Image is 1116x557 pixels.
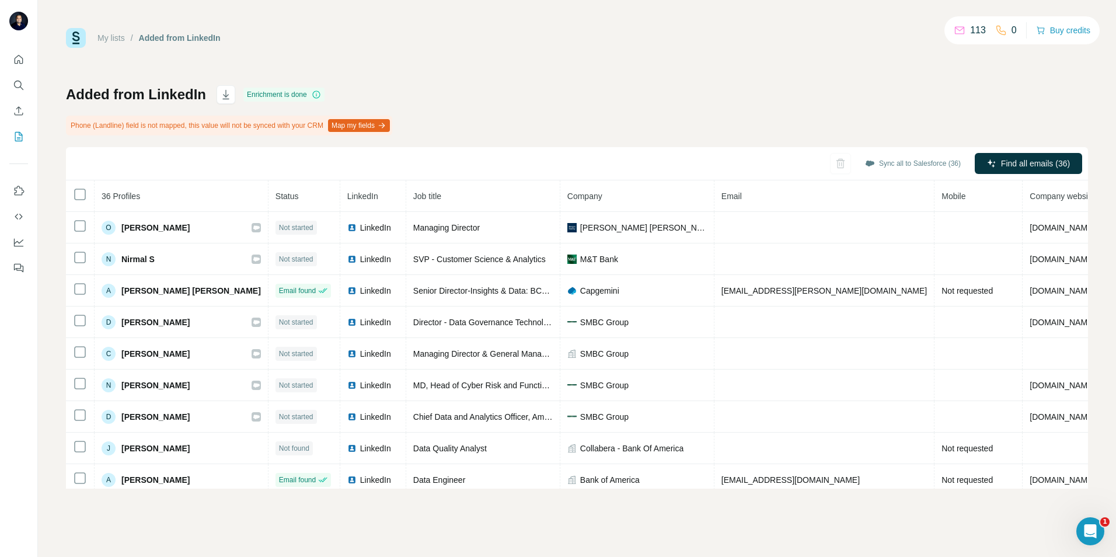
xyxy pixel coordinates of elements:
img: Surfe Logo [66,28,86,48]
span: SVP - Customer Science & Analytics [413,255,546,264]
button: Feedback [9,257,28,278]
img: LinkedIn logo [347,475,357,485]
span: MD, Head of Cyber Risk and Functional Control Office [413,381,609,390]
button: Buy credits [1036,22,1090,39]
span: [DOMAIN_NAME] [1030,381,1095,390]
span: [PERSON_NAME] [PERSON_NAME] [580,222,707,234]
img: LinkedIn logo [347,318,357,327]
span: Not started [279,254,313,264]
img: company-logo [567,416,577,417]
span: LinkedIn [360,474,391,486]
button: Sync all to Salesforce (36) [857,155,969,172]
span: Not requested [941,444,993,453]
img: LinkedIn logo [347,286,357,295]
div: C [102,347,116,361]
button: Search [9,75,28,96]
span: Email [721,192,742,201]
button: My lists [9,126,28,147]
img: Avatar [9,12,28,30]
span: [PERSON_NAME] [PERSON_NAME] [121,285,261,297]
span: Nirmal S [121,253,155,265]
span: Status [275,192,299,201]
span: Not started [279,222,313,233]
span: Mobile [941,192,965,201]
span: LinkedIn [360,348,391,360]
span: Senior Director-Insights & Data: BCM New Business Development [413,286,653,295]
button: Use Surfe API [9,206,28,227]
span: LinkedIn [347,192,378,201]
span: Bank of America [580,474,640,486]
span: Email found [279,286,316,296]
span: [EMAIL_ADDRESS][DOMAIN_NAME] [721,475,860,485]
img: LinkedIn logo [347,349,357,358]
span: LinkedIn [360,316,391,328]
div: N [102,252,116,266]
img: company-logo [567,223,577,232]
span: Find all emails (36) [1001,158,1070,169]
span: [PERSON_NAME] [121,380,190,391]
div: Phone (Landline) field is not mapped, this value will not be synced with your CRM [66,116,392,135]
span: [DOMAIN_NAME] [1030,255,1095,264]
span: [PERSON_NAME] [121,348,190,360]
span: Not requested [941,475,993,485]
span: LinkedIn [360,253,391,265]
div: O [102,221,116,235]
span: Not started [279,380,313,391]
span: LinkedIn [360,443,391,454]
span: Chief Data and Analytics Officer, Americas Division (MD/GM) [413,412,633,422]
span: Not requested [941,286,993,295]
span: [PERSON_NAME] [121,443,190,454]
span: SMBC Group [580,380,629,391]
div: A [102,473,116,487]
span: [DOMAIN_NAME] [1030,475,1095,485]
img: LinkedIn logo [347,381,357,390]
span: [PERSON_NAME] [121,222,190,234]
span: Director - Data Governance Technology [413,318,557,327]
span: SMBC Group [580,316,629,328]
img: company-logo [567,321,577,323]
span: [DOMAIN_NAME] [1030,412,1095,422]
span: Company website [1030,192,1094,201]
div: Added from LinkedIn [139,32,221,44]
img: company-logo [567,286,577,295]
span: 36 Profiles [102,192,140,201]
a: My lists [97,33,125,43]
button: Enrich CSV [9,100,28,121]
span: LinkedIn [360,380,391,391]
button: Map my fields [328,119,390,132]
span: [PERSON_NAME] [121,411,190,423]
button: Find all emails (36) [975,153,1082,174]
img: LinkedIn logo [347,255,357,264]
span: SMBC Group [580,411,629,423]
span: LinkedIn [360,411,391,423]
span: [PERSON_NAME] [121,474,190,486]
span: LinkedIn [360,285,391,297]
span: Managing Director [413,223,480,232]
img: company-logo [567,255,577,264]
iframe: Intercom live chat [1076,517,1104,545]
span: Job title [413,192,441,201]
img: LinkedIn logo [347,412,357,422]
span: Data Engineer [413,475,466,485]
button: Quick start [9,49,28,70]
span: Not started [279,412,313,422]
span: M&T Bank [580,253,618,265]
span: Company [567,192,602,201]
div: A [102,284,116,298]
img: LinkedIn logo [347,223,357,232]
span: Collabera - Bank Of America [580,443,683,454]
div: J [102,441,116,455]
span: Capgemini [580,285,619,297]
p: 113 [970,23,986,37]
h1: Added from LinkedIn [66,85,206,104]
span: [DOMAIN_NAME] [1030,286,1095,295]
span: Managing Director & General Manager, SMBC Americas Chief Technology Officer; President JRI America [413,349,794,358]
div: N [102,378,116,392]
img: LinkedIn logo [347,444,357,453]
span: [EMAIL_ADDRESS][PERSON_NAME][DOMAIN_NAME] [721,286,927,295]
span: [DOMAIN_NAME] [1030,223,1095,232]
span: Not started [279,317,313,328]
div: D [102,410,116,424]
span: SMBC Group [580,348,629,360]
div: Enrichment is done [243,88,325,102]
